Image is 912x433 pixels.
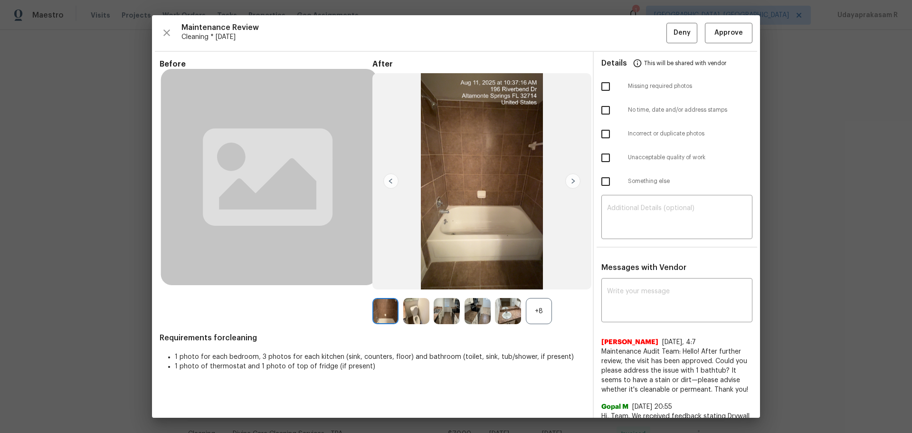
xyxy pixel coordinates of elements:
div: Incorrect or duplicate photos [594,122,760,146]
div: No time, date and/or address stamps [594,98,760,122]
li: 1 photo for each bedroom, 3 photos for each kitchen (sink, counters, floor) and bathroom (toilet,... [175,352,585,362]
span: Maintenance Review [181,23,666,32]
span: Missing required photos [628,82,752,90]
span: [DATE] 20:55 [632,404,672,410]
span: Incorrect or duplicate photos [628,130,752,138]
span: Cleaning * [DATE] [181,32,666,42]
div: Something else [594,170,760,193]
button: Deny [666,23,697,43]
div: Unacceptable quality of work [594,146,760,170]
span: Gopal M [601,402,628,412]
div: +8 [526,298,552,324]
span: Messages with Vendor [601,264,686,271]
span: Deny [674,27,691,39]
span: [PERSON_NAME] [601,337,658,347]
span: This will be shared with vendor [644,52,726,75]
img: left-chevron-button-url [383,173,399,189]
img: right-chevron-button-url [565,173,580,189]
span: No time, date and/or address stamps [628,106,752,114]
span: Requirements for cleaning [160,333,585,343]
span: Unacceptable quality of work [628,154,752,162]
span: Before [160,59,372,69]
span: Maintenance Audit Team: Hello! After further review, the visit has been approved. Could you pleas... [601,347,752,395]
div: Missing required photos [594,75,760,98]
span: Something else [628,177,752,185]
span: Details [601,52,627,75]
span: Approve [714,27,743,39]
li: 1 photo of thermostat and 1 photo of top of fridge (if present) [175,362,585,371]
span: [DATE], 4:7 [662,339,696,346]
span: After [372,59,585,69]
button: Approve [705,23,752,43]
